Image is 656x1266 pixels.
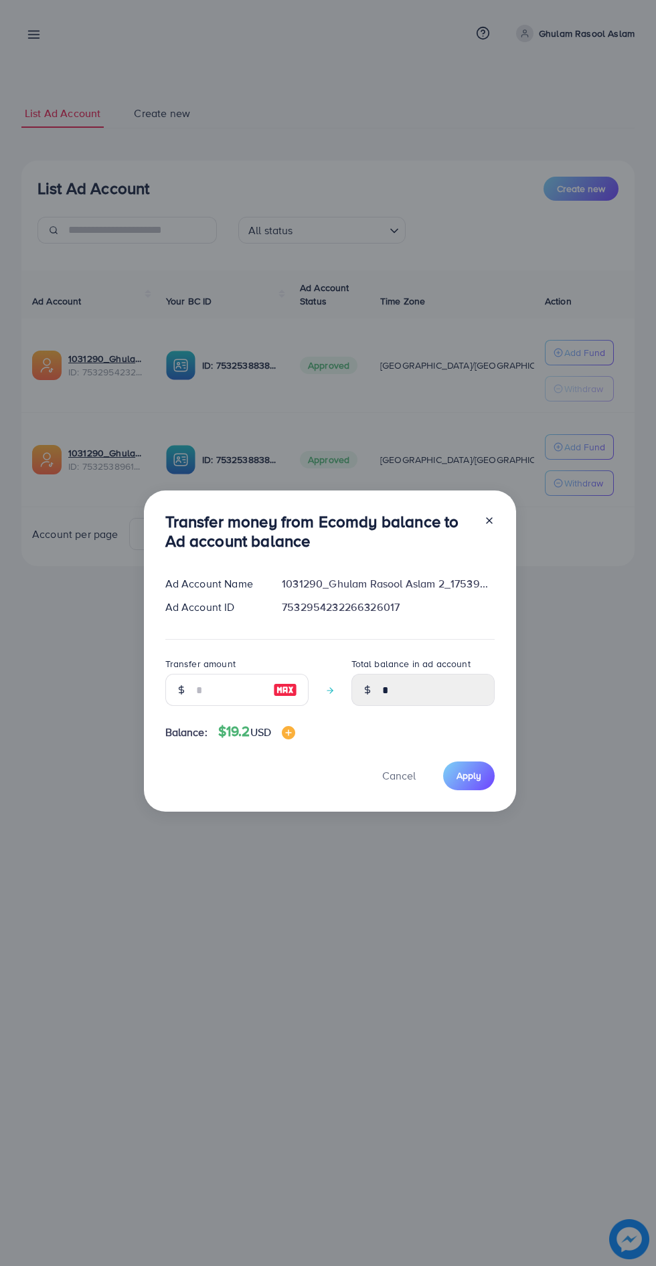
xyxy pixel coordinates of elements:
[250,725,271,739] span: USD
[457,769,481,782] span: Apply
[165,657,236,670] label: Transfer amount
[351,657,471,670] label: Total balance in ad account
[155,600,272,615] div: Ad Account ID
[165,725,208,740] span: Balance:
[282,726,295,739] img: image
[273,682,297,698] img: image
[382,768,416,783] span: Cancel
[165,512,473,551] h3: Transfer money from Ecomdy balance to Ad account balance
[271,576,505,592] div: 1031290_Ghulam Rasool Aslam 2_1753902599199
[271,600,505,615] div: 7532954232266326017
[365,761,432,790] button: Cancel
[218,723,295,740] h4: $19.2
[155,576,272,592] div: Ad Account Name
[443,761,495,790] button: Apply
